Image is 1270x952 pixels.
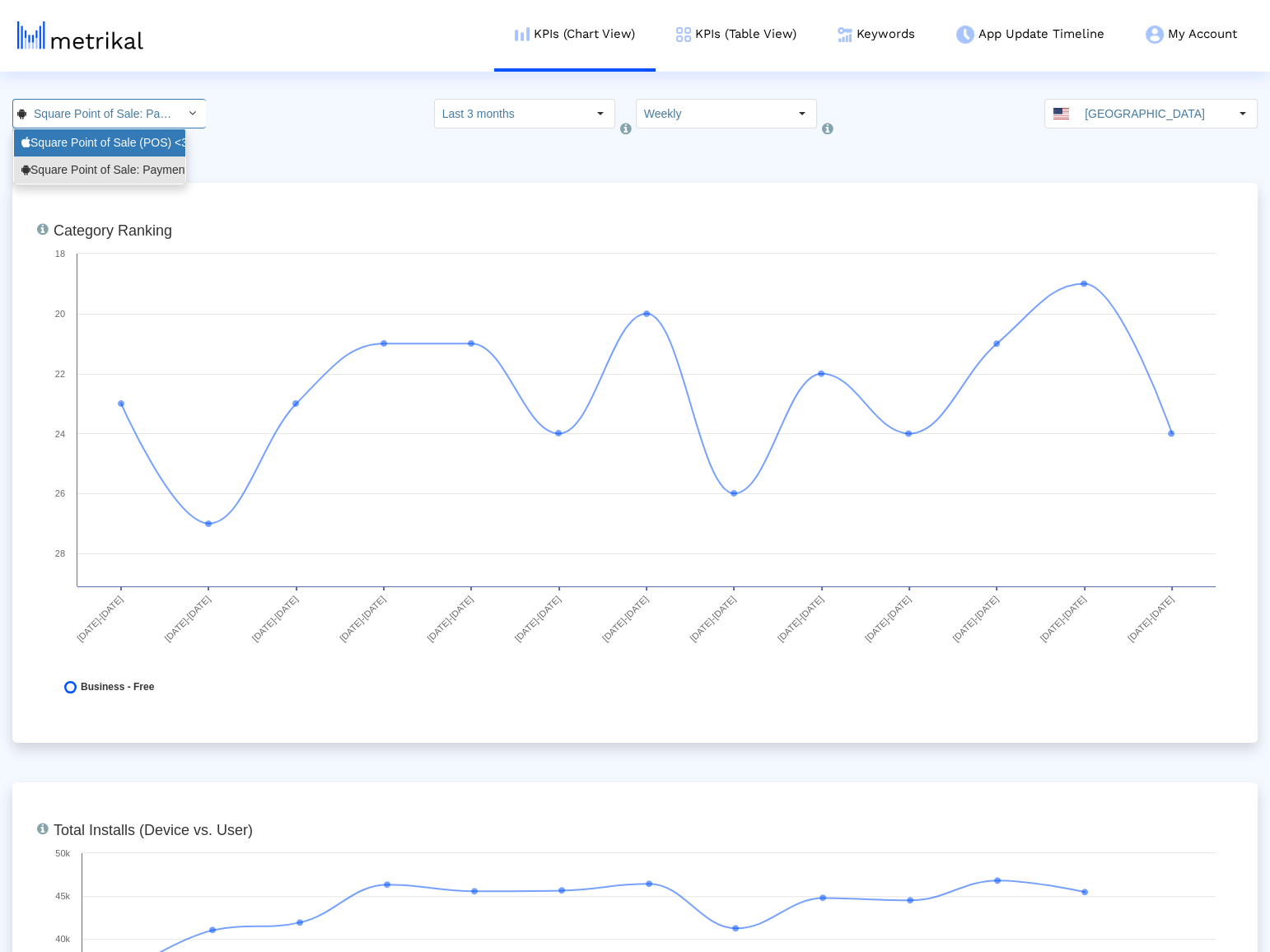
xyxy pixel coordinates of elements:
text: [DATE]-[DATE] [1038,594,1087,643]
text: [DATE]-[DATE] [75,594,124,643]
text: [DATE]-[DATE] [688,594,737,643]
text: [DATE]-[DATE] [425,594,474,643]
img: my-account-menu-icon.png [1146,26,1164,44]
text: [DATE]-[DATE] [863,594,913,643]
text: [DATE]-[DATE] [1126,594,1175,643]
div: Square Point of Sale (POS) <335393788> [21,135,178,151]
img: kpi-chart-menu-icon.png [515,27,530,41]
text: 28 [55,548,65,558]
text: 45k [55,891,70,901]
text: 24 [55,429,65,439]
text: [DATE]-[DATE] [600,594,650,643]
text: [DATE]-[DATE] [513,594,563,643]
text: 40k [55,934,70,944]
text: [DATE]-[DATE] [776,594,825,643]
tspan: Category Ranking [54,222,172,239]
text: 22 [55,369,65,379]
text: [DATE]-[DATE] [338,594,387,643]
text: [DATE]-[DATE] [950,594,1000,643]
text: 50k [55,848,70,858]
span: Business - Free [81,681,154,693]
img: app-update-menu-icon.png [956,26,974,44]
text: 18 [55,249,65,259]
text: 20 [55,309,65,319]
text: [DATE]-[DATE] [250,594,300,643]
div: Select [586,100,614,128]
button: Add App [12,128,91,158]
img: kpi-table-menu-icon.png [676,27,691,42]
tspan: Total Installs (Device vs. User) [54,822,253,838]
text: [DATE]-[DATE] [162,594,212,643]
div: Select [788,100,816,128]
div: Square Point of Sale: Payment <com.squareup> [21,162,178,178]
img: metrical-logo-light.png [17,21,143,49]
div: Select [1229,100,1257,128]
div: Select [178,100,206,128]
text: 26 [55,488,65,498]
img: keywords.png [838,27,852,42]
